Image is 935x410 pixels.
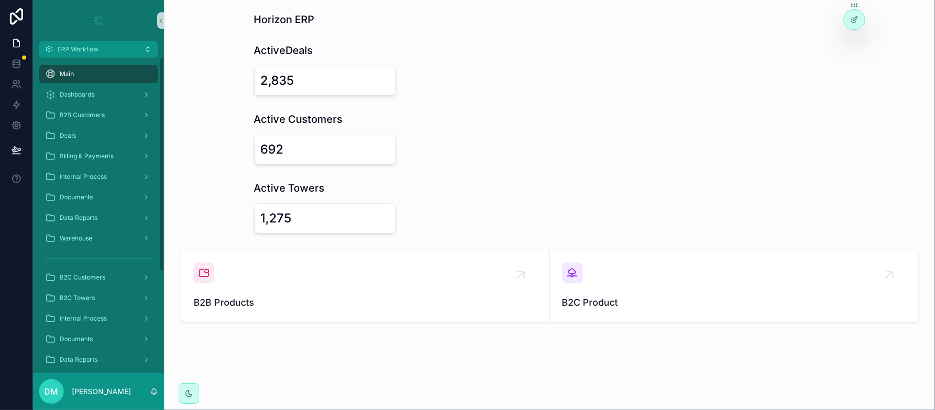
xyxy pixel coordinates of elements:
a: Documents [39,188,158,207]
span: Billing & Payments [60,152,113,160]
span: Warehouse [60,234,92,243]
h1: Active Customers [254,112,343,126]
div: 2,835 [261,72,294,89]
span: B2C Product [562,295,906,310]
span: Deals [60,132,76,140]
span: DM [45,385,59,398]
div: 1,275 [261,210,292,227]
span: B2C Customers [60,273,105,282]
span: Internal Process [60,314,107,323]
a: B2C Towers [39,289,158,307]
a: B2B Customers [39,106,158,124]
div: 692 [261,141,284,158]
a: Documents [39,330,158,348]
span: B2C Towers [60,294,95,302]
a: B2C Product [550,250,919,322]
h1: Horizon ERP [254,12,315,27]
span: Documents [60,193,93,201]
span: Data Reports [60,356,98,364]
span: Dashboards [60,90,94,99]
h1: Active Towers [254,181,325,195]
a: B2B Products [181,250,550,322]
span: Internal Process [60,173,107,181]
span: B2B Customers [60,111,105,119]
a: Billing & Payments [39,147,158,165]
span: Main [60,70,74,78]
img: App logo [90,12,107,29]
span: B2B Products [194,295,537,310]
div: scrollable content [33,58,164,373]
a: Internal Process [39,167,158,186]
span: Documents [60,335,93,343]
p: [PERSON_NAME] [72,386,131,397]
a: B2C Customers [39,268,158,287]
a: Deals [39,126,158,145]
button: ERP Workflow [39,41,158,58]
a: Main [39,65,158,83]
a: Internal Process [39,309,158,328]
a: Data Reports [39,209,158,227]
span: ERP Workflow [58,45,99,53]
h1: ActiveDeals [254,43,313,58]
a: Warehouse [39,229,158,248]
span: Data Reports [60,214,98,222]
a: Data Reports [39,350,158,369]
a: Dashboards [39,85,158,104]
